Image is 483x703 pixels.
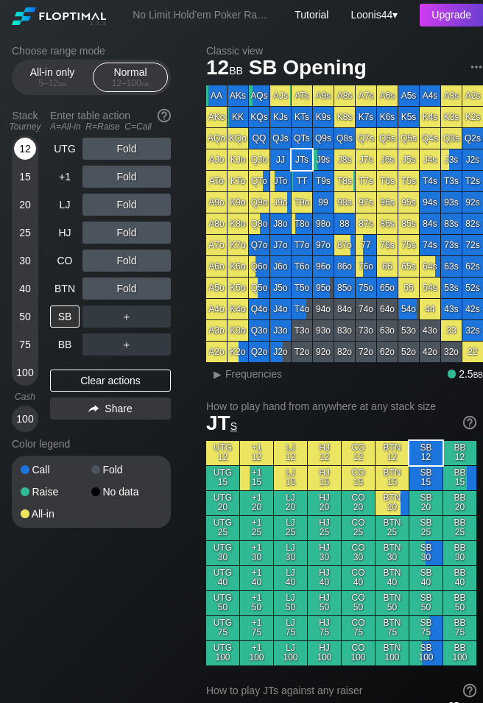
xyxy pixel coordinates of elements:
div: 40 [14,278,36,300]
div: Fold [91,464,162,475]
div: 53s [441,278,462,298]
div: QJs [270,128,291,149]
div: 85s [398,213,419,234]
div: CO 30 [342,541,375,565]
div: A9o [206,192,227,213]
div: T7o [292,235,312,255]
div: SB 12 [409,441,443,465]
div: J3s [441,149,462,170]
div: A6s [377,85,398,106]
div: UTG [50,138,80,160]
div: J8s [334,149,355,170]
div: A8s [334,85,355,106]
div: LJ 20 [274,491,307,515]
div: K2s [462,107,483,127]
div: CO [50,250,80,272]
div: +1 15 [240,466,273,490]
div: AQs [249,85,269,106]
div: QTo [249,171,269,191]
div: 73s [441,235,462,255]
div: SB 40 [409,566,443,590]
div: A8o [206,213,227,234]
div: BTN 75 [376,616,409,640]
div: 74s [420,235,440,255]
div: 25 [14,222,36,244]
div: A2o [206,342,227,362]
div: SB [50,305,80,328]
div: 33 [441,320,462,341]
div: +1 40 [240,566,273,590]
div: KJs [270,107,291,127]
div: A7o [206,235,227,255]
div: 86s [377,213,398,234]
div: 43s [441,299,462,319]
div: SB 30 [409,541,443,565]
div: 52s [462,278,483,298]
img: help.32db89a4.svg [462,414,478,431]
div: 20 [14,194,36,216]
div: LJ 15 [274,466,307,490]
div: HJ 20 [308,491,341,515]
div: 22 [462,342,483,362]
div: SB 75 [409,616,443,640]
img: help.32db89a4.svg [156,107,172,124]
div: 62o [377,342,398,362]
div: Q7o [249,235,269,255]
span: 12 [204,57,245,81]
div: Q9o [249,192,269,213]
div: 77 [356,235,376,255]
div: UTG 25 [206,516,239,540]
div: Tourney [6,121,44,132]
div: No data [91,487,162,497]
div: LJ 50 [274,591,307,615]
div: UTG 15 [206,466,239,490]
div: K9o [228,192,248,213]
img: help.32db89a4.svg [462,682,478,699]
div: 92s [462,192,483,213]
div: 76s [377,235,398,255]
div: 85o [334,278,355,298]
div: All-in only [18,63,86,91]
span: bb [58,78,66,88]
div: K5s [398,107,419,127]
div: A6o [206,256,227,277]
div: K7s [356,107,376,127]
div: A3o [206,320,227,341]
div: QTs [292,128,312,149]
div: KQs [249,107,269,127]
div: T2o [292,342,312,362]
div: 66 [377,256,398,277]
div: T5s [398,171,419,191]
div: CO 50 [342,591,375,615]
div: 74o [356,299,376,319]
div: 98s [334,192,355,213]
div: 82o [334,342,355,362]
div: T5o [292,278,312,298]
div: 42o [420,342,440,362]
div: 92o [313,342,334,362]
div: K2o [228,342,248,362]
div: 84o [334,299,355,319]
div: Q2s [462,128,483,149]
div: Enter table action [50,104,171,138]
div: 5 – 12 [21,78,83,88]
div: JTo [270,171,291,191]
div: 75 [14,333,36,356]
div: K8s [334,107,355,127]
div: J5s [398,149,419,170]
div: +1 [50,166,80,188]
div: J7o [270,235,291,255]
div: UTG 30 [206,541,239,565]
div: Q9s [313,128,334,149]
div: J7s [356,149,376,170]
div: Fold [82,278,171,300]
span: bb [229,61,243,77]
div: Stack [6,104,44,138]
div: 98o [313,213,334,234]
div: BB [50,333,80,356]
div: 54o [398,299,419,319]
div: LJ 40 [274,566,307,590]
div: Q6s [377,128,398,149]
div: TT [292,171,312,191]
div: Clear actions [50,370,171,392]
